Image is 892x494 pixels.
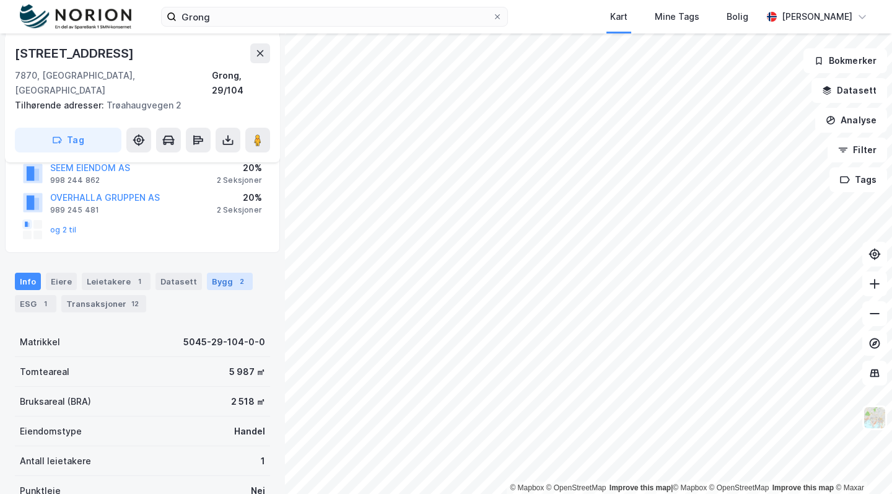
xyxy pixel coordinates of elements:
[20,454,91,469] div: Antall leietakere
[20,394,91,409] div: Bruksareal (BRA)
[61,295,146,312] div: Transaksjoner
[155,273,202,290] div: Datasett
[234,424,265,439] div: Handel
[129,298,141,310] div: 12
[15,43,136,63] div: [STREET_ADDRESS]
[50,205,99,215] div: 989 245 481
[231,394,265,409] div: 2 518 ㎡
[673,483,707,492] a: Mapbox
[828,138,887,162] button: Filter
[546,483,606,492] a: OpenStreetMap
[15,273,41,290] div: Info
[811,78,887,103] button: Datasett
[15,100,107,110] span: Tilhørende adresser:
[803,48,887,73] button: Bokmerker
[15,68,212,98] div: 7870, [GEOGRAPHIC_DATA], [GEOGRAPHIC_DATA]
[772,483,834,492] a: Improve this map
[261,454,265,469] div: 1
[655,9,699,24] div: Mine Tags
[782,9,852,24] div: [PERSON_NAME]
[82,273,151,290] div: Leietakere
[830,434,892,494] div: Kontrollprogram for chat
[217,175,262,185] div: 2 Seksjoner
[133,275,146,288] div: 1
[50,175,100,185] div: 998 244 862
[20,335,60,350] div: Matrikkel
[229,364,265,379] div: 5 987 ㎡
[610,9,627,24] div: Kart
[235,275,248,288] div: 2
[829,167,887,192] button: Tags
[177,7,492,26] input: Søk på adresse, matrikkel, gårdeiere, leietakere eller personer
[20,424,82,439] div: Eiendomstype
[727,9,748,24] div: Bolig
[15,295,56,312] div: ESG
[15,128,121,152] button: Tag
[709,483,769,492] a: OpenStreetMap
[815,108,887,133] button: Analyse
[830,434,892,494] iframe: Chat Widget
[217,190,262,205] div: 20%
[46,273,77,290] div: Eiere
[212,68,270,98] div: Grong, 29/104
[217,205,262,215] div: 2 Seksjoner
[20,364,69,379] div: Tomteareal
[863,406,886,430] img: Z
[39,298,51,310] div: 1
[610,483,671,492] a: Improve this map
[207,273,253,290] div: Bygg
[20,4,131,30] img: norion-logo.80e7a08dc31c2e691866.png
[183,335,265,350] div: 5045-29-104-0-0
[15,98,260,113] div: Trøahaugvegen 2
[217,161,262,175] div: 20%
[510,482,864,494] div: |
[510,483,544,492] a: Mapbox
